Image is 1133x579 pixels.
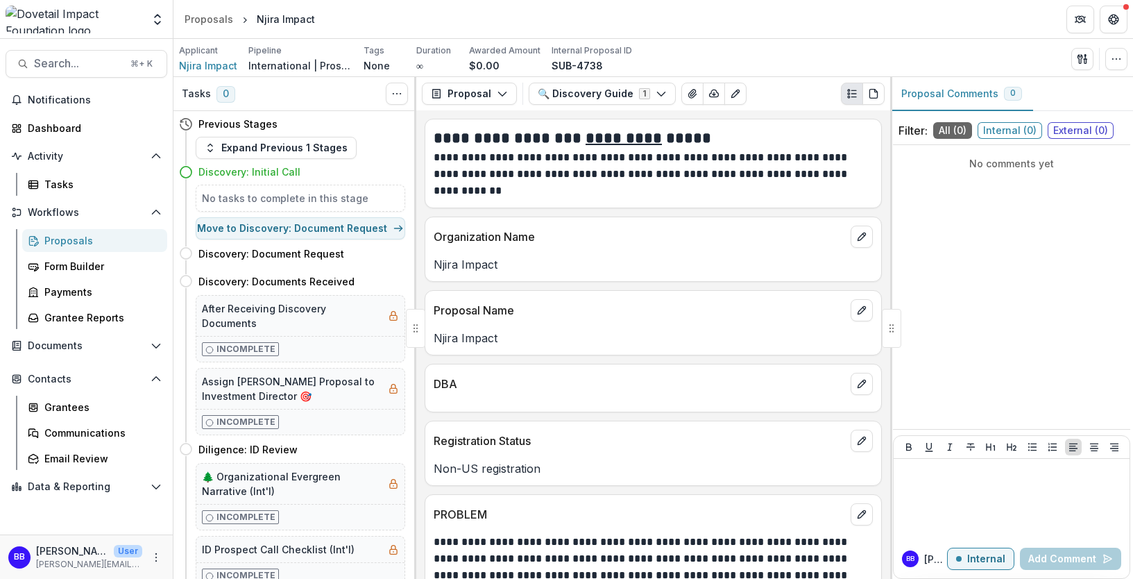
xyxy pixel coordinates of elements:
p: Filter: [898,122,928,139]
h4: Previous Stages [198,117,278,131]
button: Open entity switcher [148,6,167,33]
a: Communications [22,421,167,444]
h3: Tasks [182,88,211,100]
p: SUB-4738 [552,58,603,73]
button: Italicize [942,439,958,455]
p: No comments yet [898,156,1125,171]
h4: Discovery: Documents Received [198,274,355,289]
button: edit [851,503,873,526]
p: Njira Impact [434,256,873,273]
img: Dovetail Impact Foundation logo [6,6,142,33]
p: Incomplete [216,511,275,523]
p: User [114,545,142,557]
button: Align Left [1065,439,1082,455]
h5: ID Prospect Call Checklist (Int'l) [202,542,355,557]
div: Form Builder [44,259,156,274]
button: edit [851,430,873,452]
button: Align Right [1106,439,1123,455]
span: Documents [28,340,145,352]
p: Incomplete [216,343,275,355]
p: $0.00 [469,58,500,73]
button: Open Contacts [6,368,167,390]
button: Expand Previous 1 Stages [196,137,357,159]
button: Open Workflows [6,201,167,224]
a: Proposals [179,9,239,29]
span: Workflows [28,207,145,219]
div: Tasks [44,177,156,192]
p: None [364,58,390,73]
button: Bullet List [1024,439,1041,455]
button: Heading 1 [982,439,999,455]
a: Grantee Reports [22,306,167,329]
button: Toggle View Cancelled Tasks [386,83,408,105]
span: Activity [28,151,145,162]
nav: breadcrumb [179,9,321,29]
p: [PERSON_NAME] [36,544,108,558]
button: Partners [1066,6,1094,33]
div: ⌘ + K [128,56,155,72]
p: International | Prospects Pipeline [248,58,352,73]
div: Bryan Bahizi [14,553,25,562]
p: Pipeline [248,44,282,57]
button: Add Comment [1020,548,1121,570]
button: Open Documents [6,335,167,357]
p: Awarded Amount [469,44,540,57]
h5: Assign [PERSON_NAME] Proposal to Investment Director 🎯 [202,374,382,403]
a: Proposals [22,229,167,252]
div: Proposals [185,12,233,26]
button: Underline [921,439,937,455]
button: Notifications [6,89,167,111]
button: More [148,549,164,566]
a: Email Review [22,447,167,470]
button: Bold [901,439,917,455]
button: Open Activity [6,145,167,167]
p: PROBLEM [434,506,845,523]
p: Applicant [179,44,218,57]
p: DBA [434,376,845,392]
button: Move to Discovery: Document Request [196,217,405,240]
h4: Discovery: Document Request [198,246,344,261]
p: Organization Name [434,228,845,245]
h5: After Receiving Discovery Documents [202,301,382,330]
span: Search... [34,57,122,70]
div: Email Review [44,451,156,466]
span: Contacts [28,374,145,385]
button: Search... [6,50,167,78]
a: Dashboard [6,117,167,140]
p: [PERSON_NAME] [924,552,947,567]
h5: No tasks to complete in this stage [202,191,399,205]
div: Bryan Bahizi [906,555,914,562]
p: Internal Proposal ID [552,44,632,57]
p: Non-US registration [434,460,873,477]
span: Notifications [28,94,162,106]
a: Form Builder [22,255,167,278]
div: Payments [44,285,156,299]
button: edit [851,226,873,248]
button: edit [851,373,873,395]
div: Grantees [44,400,156,414]
p: [PERSON_NAME][EMAIL_ADDRESS][DOMAIN_NAME] [36,558,142,571]
span: 0 [216,86,235,103]
p: Internal [967,553,1005,565]
button: Internal [947,548,1014,570]
button: Proposal [422,83,517,105]
h5: 🌲 Organizational Evergreen Narrative (Int'l) [202,469,382,498]
p: ∞ [416,58,423,73]
div: Proposals [44,233,156,248]
a: Njira Impact [179,58,237,73]
button: Open Data & Reporting [6,476,167,498]
button: Edit as form [724,83,747,105]
p: Incomplete [216,416,275,428]
h4: Discovery: Initial Call [198,165,300,179]
div: Communications [44,426,156,440]
button: PDF view [862,83,885,105]
button: Align Center [1086,439,1102,455]
a: Tasks [22,173,167,196]
p: Tags [364,44,384,57]
span: All ( 0 ) [933,122,972,139]
p: Registration Status [434,433,845,449]
button: View Attached Files [681,83,704,105]
p: Proposal Name [434,302,845,319]
button: Plaintext view [841,83,863,105]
